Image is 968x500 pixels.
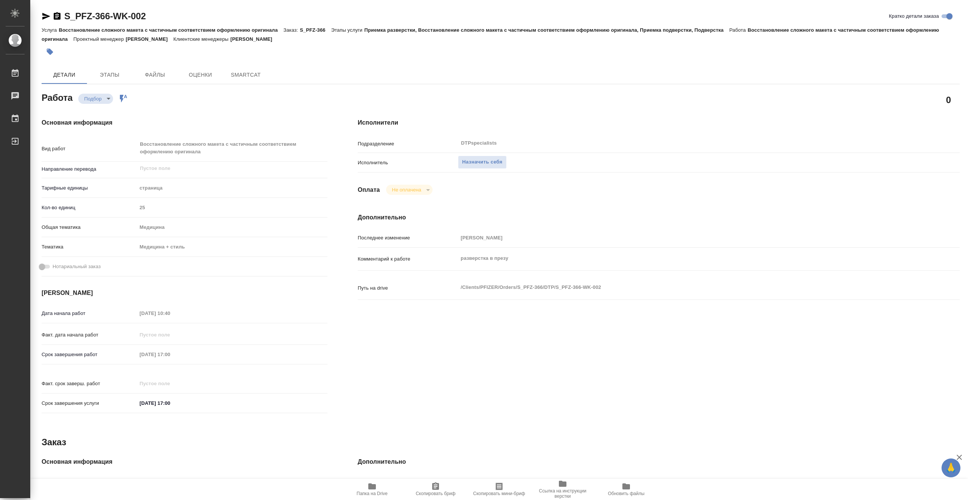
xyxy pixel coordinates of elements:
[42,12,51,21] button: Скопировать ссылку для ЯМессенджера
[358,213,960,222] h4: Дополнительно
[531,479,594,500] button: Ссылка на инструкции верстки
[137,221,327,234] div: Медицина
[608,491,645,496] span: Обновить файлы
[942,458,960,477] button: 🙏
[42,90,73,104] h2: Работа
[42,457,327,466] h4: Основная информация
[358,457,960,466] h4: Дополнительно
[458,281,909,294] textarea: /Clients/PFIZER/Orders/S_PFZ-366/DTP/S_PFZ-366-WK-002
[358,159,458,167] p: Исполнитель
[137,308,203,319] input: Пустое поле
[42,43,58,60] button: Добавить тэг
[64,11,146,21] a: S_PFZ-366-WK-002
[358,284,458,292] p: Путь на drive
[137,477,327,488] input: Пустое поле
[139,164,310,173] input: Пустое поле
[137,241,327,253] div: Медицина + стиль
[284,27,300,33] p: Заказ:
[137,182,327,194] div: страница
[331,27,365,33] p: Этапы услуги
[42,224,137,231] p: Общая тематика
[53,263,101,270] span: Нотариальный заказ
[358,118,960,127] h4: Исполнители
[42,204,137,211] p: Кол-во единиц
[42,436,66,448] h2: Заказ
[386,185,433,195] div: Подбор
[126,36,174,42] p: [PERSON_NAME]
[358,478,458,486] p: Путь на drive
[42,27,59,33] p: Услуга
[137,398,203,409] input: ✎ Введи что-нибудь
[458,232,909,243] input: Пустое поле
[594,479,658,500] button: Обновить файлы
[458,477,909,488] input: Пустое поле
[53,12,62,21] button: Скопировать ссылку
[59,27,283,33] p: Восстановление сложного макета с частичным соответствием оформлению оригинала
[358,140,458,148] p: Подразделение
[42,289,327,298] h4: [PERSON_NAME]
[137,329,203,340] input: Пустое поле
[46,70,82,80] span: Детали
[358,234,458,242] p: Последнее изменение
[467,479,531,500] button: Скопировать мини-бриф
[358,185,380,194] h4: Оплата
[173,36,230,42] p: Клиентские менеджеры
[340,479,404,500] button: Папка на Drive
[473,491,525,496] span: Скопировать мини-бриф
[42,145,137,153] p: Вид работ
[42,351,137,358] p: Срок завершения работ
[404,479,467,500] button: Скопировать бриф
[73,36,126,42] p: Проектный менеджер
[462,158,502,167] span: Назначить себя
[182,70,219,80] span: Оценки
[390,187,423,193] button: Не оплачена
[729,27,748,33] p: Работа
[945,460,957,476] span: 🙏
[365,27,729,33] p: Приемка разверстки, Восстановление сложного макета с частичным соответствием оформлению оригинала...
[42,184,137,192] p: Тарифные единицы
[42,243,137,251] p: Тематика
[42,478,137,486] p: Код заказа
[42,118,327,127] h4: Основная информация
[535,488,590,499] span: Ссылка на инструкции верстки
[416,491,455,496] span: Скопировать бриф
[889,12,939,20] span: Кратко детали заказа
[82,96,104,102] button: Подбор
[230,36,278,42] p: [PERSON_NAME]
[42,165,137,173] p: Направление перевода
[458,156,506,169] button: Назначить себя
[228,70,264,80] span: SmartCat
[137,202,327,213] input: Пустое поле
[137,70,173,80] span: Файлы
[137,378,203,389] input: Пустое поле
[300,27,331,33] p: S_PFZ-366
[357,491,388,496] span: Папка на Drive
[137,349,203,360] input: Пустое поле
[42,400,137,407] p: Срок завершения услуги
[42,331,137,339] p: Факт. дата начала работ
[42,380,137,387] p: Факт. срок заверш. работ
[78,94,113,104] div: Подбор
[358,255,458,263] p: Комментарий к работе
[42,310,137,317] p: Дата начала работ
[92,70,128,80] span: Этапы
[458,252,909,265] textarea: разверстка в презу
[946,93,951,106] h2: 0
